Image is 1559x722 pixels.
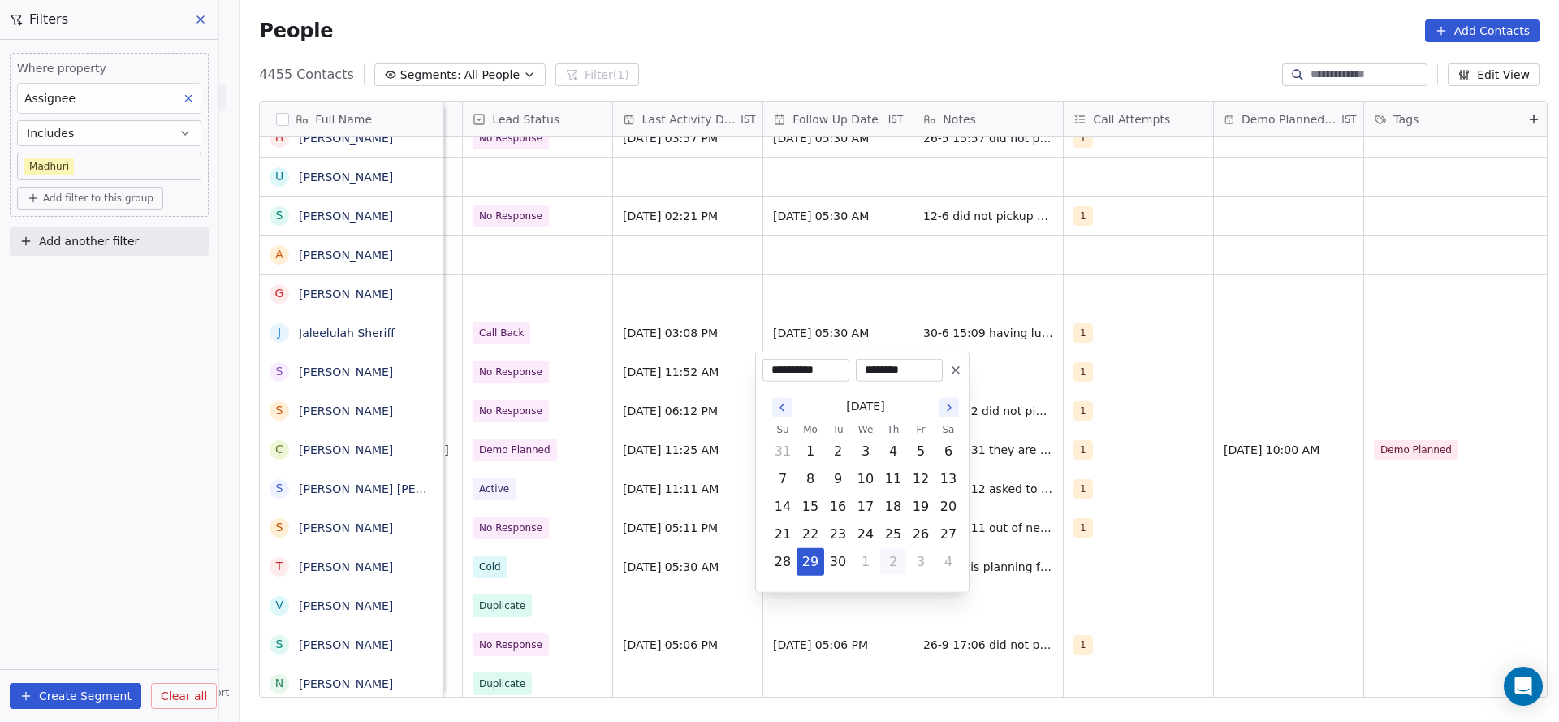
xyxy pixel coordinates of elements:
button: Tuesday, September 30th, 2025 [825,549,851,575]
button: Thursday, October 2nd, 2025 [880,549,906,575]
button: Monday, September 22nd, 2025 [797,521,823,547]
button: Sunday, August 31st, 2025 [770,439,796,465]
th: Wednesday [852,422,879,438]
button: Friday, September 12th, 2025 [908,466,934,492]
th: Saturday [935,422,962,438]
button: Sunday, September 21st, 2025 [770,521,796,547]
th: Sunday [769,422,797,438]
button: Monday, September 15th, 2025 [797,494,823,520]
button: Thursday, September 11th, 2025 [880,466,906,492]
button: Sunday, September 7th, 2025 [770,466,796,492]
button: Saturday, October 4th, 2025 [935,549,961,575]
button: Friday, September 26th, 2025 [908,521,934,547]
button: Saturday, September 13th, 2025 [935,466,961,492]
button: Tuesday, September 9th, 2025 [825,466,851,492]
button: Monday, September 1st, 2025 [797,439,823,465]
button: Go to the Next Month [939,398,959,417]
button: Saturday, September 27th, 2025 [935,521,961,547]
button: Wednesday, September 3rd, 2025 [853,439,879,465]
button: Wednesday, September 24th, 2025 [853,521,879,547]
th: Tuesday [824,422,852,438]
button: Thursday, September 25th, 2025 [880,521,906,547]
button: Friday, September 19th, 2025 [908,494,934,520]
button: Friday, October 3rd, 2025 [908,549,934,575]
button: Tuesday, September 23rd, 2025 [825,521,851,547]
button: Sunday, September 14th, 2025 [770,494,796,520]
button: Wednesday, September 17th, 2025 [853,494,879,520]
button: Thursday, September 18th, 2025 [880,494,906,520]
button: Thursday, September 4th, 2025 [880,439,906,465]
th: Thursday [879,422,907,438]
button: Sunday, September 28th, 2025 [770,549,796,575]
button: Friday, September 5th, 2025 [908,439,934,465]
th: Monday [797,422,824,438]
button: Wednesday, September 10th, 2025 [853,466,879,492]
button: Tuesday, September 16th, 2025 [825,494,851,520]
button: Wednesday, October 1st, 2025 [853,549,879,575]
button: Saturday, September 20th, 2025 [935,494,961,520]
button: Go to the Previous Month [772,398,792,417]
table: September 2025 [769,422,962,576]
button: Tuesday, September 2nd, 2025 [825,439,851,465]
span: [DATE] [846,398,884,415]
th: Friday [907,422,935,438]
button: Monday, September 8th, 2025 [797,466,823,492]
button: Saturday, September 6th, 2025 [935,439,961,465]
button: Today, Monday, September 29th, 2025, selected [797,549,823,575]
